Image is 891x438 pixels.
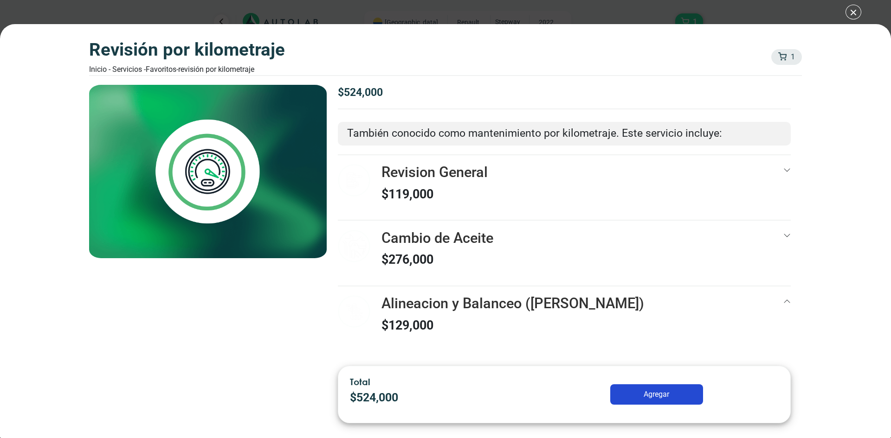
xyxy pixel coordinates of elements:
[381,316,644,335] p: $ 129,000
[350,389,521,406] p: $ 524,000
[347,126,781,142] p: También conocido como mantenimiento por kilometraje. Este servicio incluye:
[338,85,791,101] p: $ 524,000
[338,230,370,262] img: mantenimiento_general-v3.svg
[338,295,370,328] img: alineacion_y_balanceo-v3.svg
[89,64,285,75] div: Inicio - Servicios - Favoritos -
[350,376,370,387] span: Total
[381,230,493,247] h3: Cambio de Aceite
[381,295,644,312] h3: Alineacion y Balanceo ([PERSON_NAME])
[381,250,493,269] p: $ 276,000
[381,164,488,181] h3: Revision General
[178,65,254,74] font: Revisión por Kilometraje
[338,164,370,197] img: revision_general-v3.svg
[610,384,703,405] button: Agregar
[89,39,285,60] h3: Revisión por Kilometraje
[381,185,488,203] p: $ 119,000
